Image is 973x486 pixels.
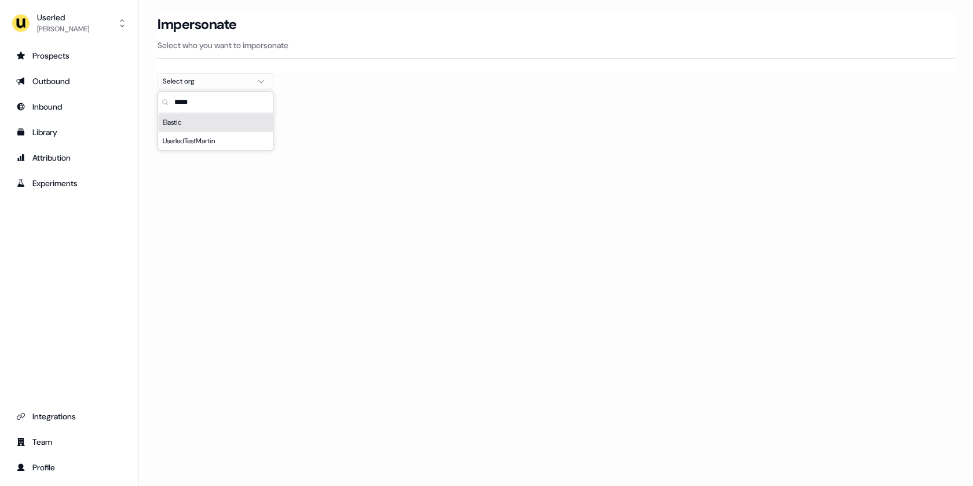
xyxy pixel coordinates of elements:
[37,12,89,23] div: Userled
[9,9,129,37] button: Userled[PERSON_NAME]
[9,458,129,477] a: Go to profile
[9,123,129,142] a: Go to templates
[16,75,122,87] div: Outbound
[16,126,122,138] div: Library
[16,152,122,164] div: Attribution
[9,97,129,116] a: Go to Inbound
[158,113,273,132] div: Elastic
[16,411,122,422] div: Integrations
[9,174,129,193] a: Go to experiments
[158,39,954,51] p: Select who you want to impersonate
[9,407,129,426] a: Go to integrations
[9,46,129,65] a: Go to prospects
[16,101,122,113] div: Inbound
[16,50,122,61] div: Prospects
[158,16,237,33] h3: Impersonate
[9,148,129,167] a: Go to attribution
[158,132,273,150] div: UserledTestMartin
[37,23,89,35] div: [PERSON_NAME]
[16,436,122,448] div: Team
[9,72,129,90] a: Go to outbound experience
[158,73,273,89] button: Select org
[9,433,129,451] a: Go to team
[16,177,122,189] div: Experiments
[16,462,122,473] div: Profile
[163,75,250,87] div: Select org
